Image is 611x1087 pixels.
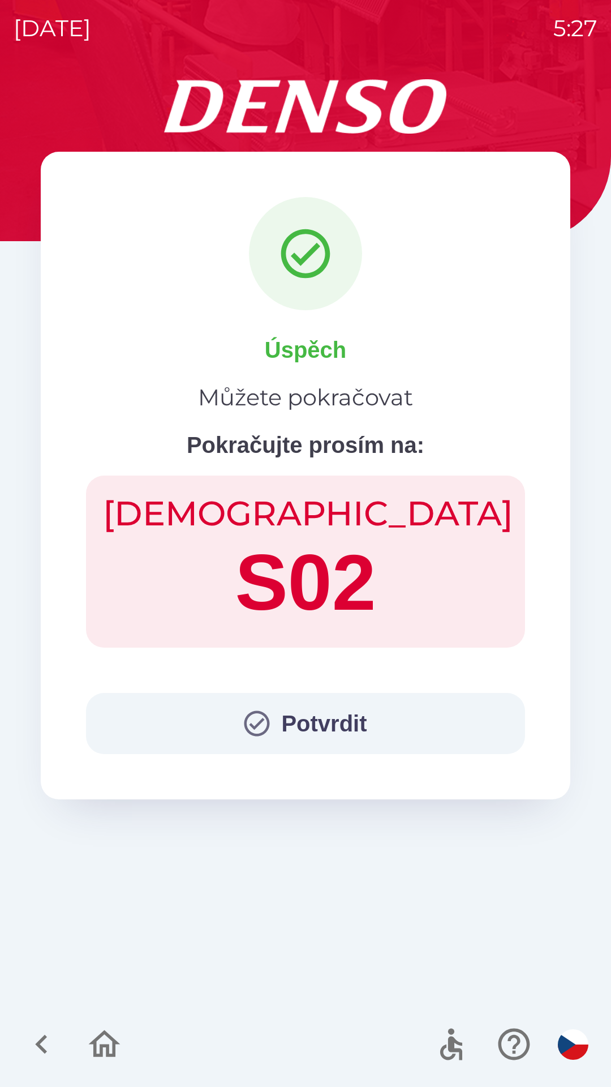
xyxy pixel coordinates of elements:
h1: S02 [103,534,508,631]
h2: [DEMOGRAPHIC_DATA] [103,493,508,534]
button: Potvrdit [86,693,525,754]
p: 5:27 [553,11,597,45]
p: [DATE] [14,11,91,45]
p: Můžete pokračovat [198,380,413,414]
img: Logo [41,79,570,134]
p: Úspěch [265,333,347,367]
p: Pokračujte prosím na: [187,428,424,462]
img: cs flag [558,1029,588,1060]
